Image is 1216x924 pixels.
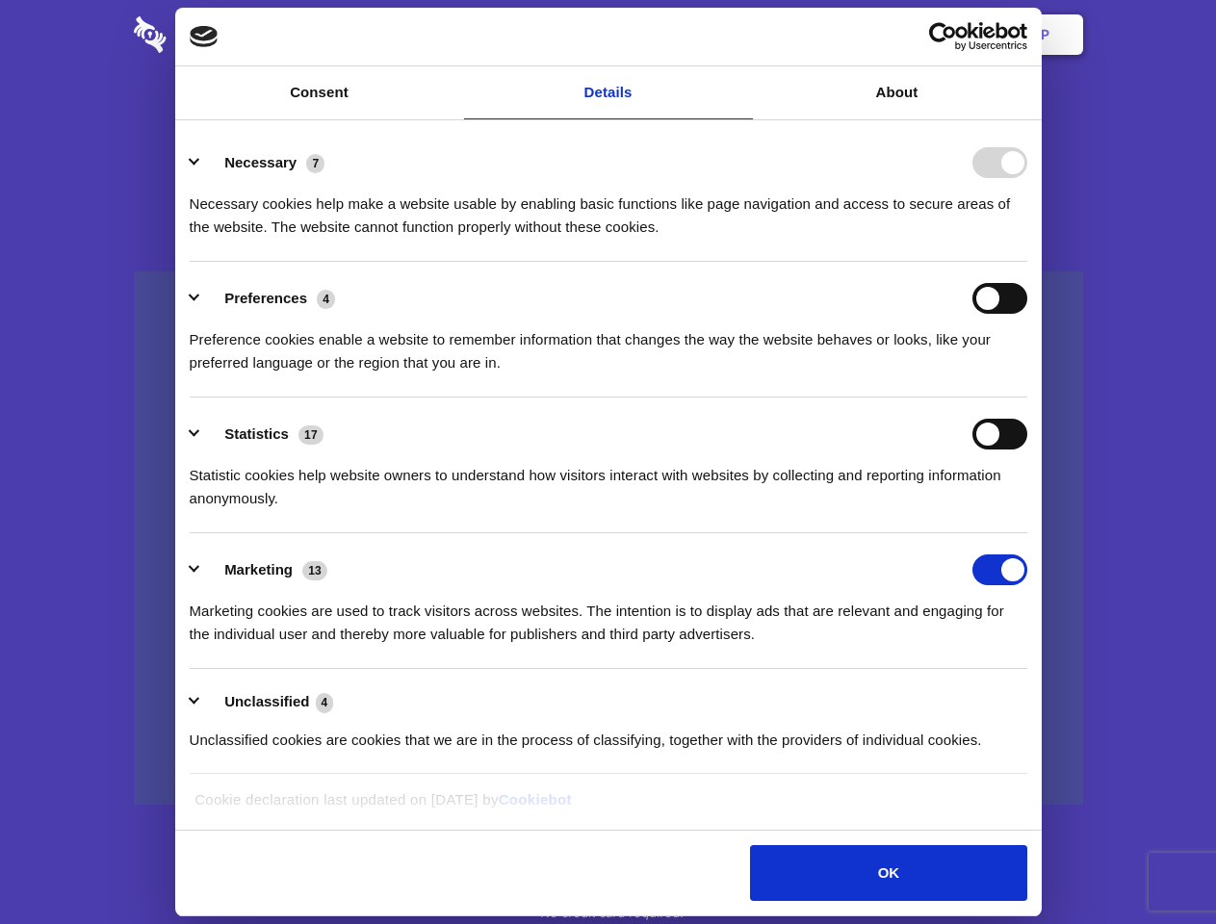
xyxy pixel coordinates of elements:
button: Statistics (17) [190,419,336,449]
img: logo [190,26,219,47]
img: logo-wordmark-white-trans-d4663122ce5f474addd5e946df7df03e33cb6a1c49d2221995e7729f52c070b2.svg [134,16,298,53]
span: 4 [316,693,334,712]
span: 13 [302,561,327,580]
h1: Eliminate Slack Data Loss. [134,87,1083,156]
div: Unclassified cookies are cookies that we are in the process of classifying, together with the pro... [190,714,1027,752]
button: Marketing (13) [190,554,340,585]
span: 4 [317,290,335,309]
label: Marketing [224,561,293,577]
label: Preferences [224,290,307,306]
a: Details [464,66,753,119]
a: Consent [175,66,464,119]
label: Statistics [224,425,289,442]
button: OK [750,845,1026,901]
label: Necessary [224,154,297,170]
a: Usercentrics Cookiebot - opens in a new window [859,22,1027,51]
a: Pricing [565,5,649,64]
div: Statistic cookies help website owners to understand how visitors interact with websites by collec... [190,449,1027,510]
button: Necessary (7) [190,147,337,178]
a: Cookiebot [499,791,572,808]
a: Login [873,5,957,64]
div: Cookie declaration last updated on [DATE] by [180,788,1036,826]
div: Necessary cookies help make a website usable by enabling basic functions like page navigation and... [190,178,1027,239]
a: Wistia video thumbnail [134,271,1083,806]
span: 7 [306,154,324,173]
h4: Auto-redaction of sensitive data, encrypted data sharing and self-destructing private chats. Shar... [134,175,1083,239]
button: Preferences (4) [190,283,348,314]
div: Preference cookies enable a website to remember information that changes the way the website beha... [190,314,1027,374]
a: About [753,66,1042,119]
span: 17 [298,425,323,445]
a: Contact [781,5,869,64]
button: Unclassified (4) [190,690,346,714]
div: Marketing cookies are used to track visitors across websites. The intention is to display ads tha... [190,585,1027,646]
